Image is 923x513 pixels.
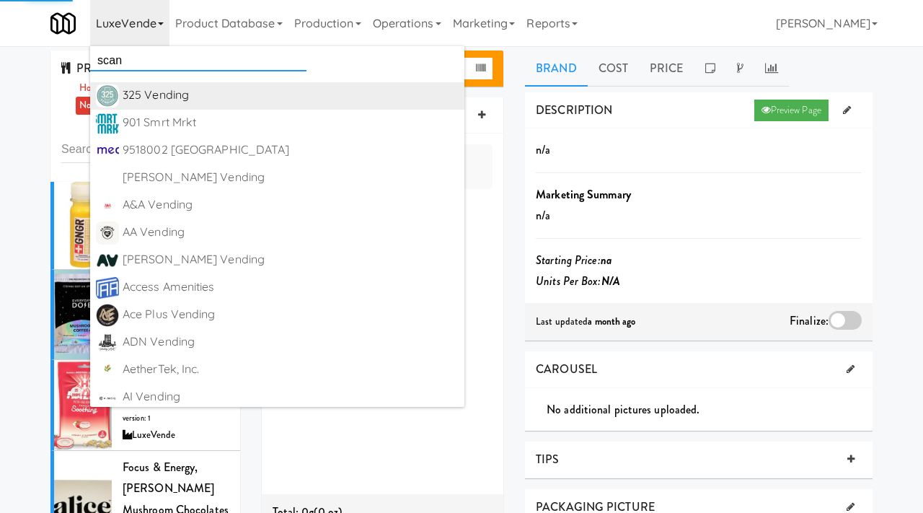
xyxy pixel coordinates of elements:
div: AI Vending [123,386,459,408]
a: Brand [525,51,588,87]
span: DESCRIPTION [536,102,612,118]
div: 9518002 [GEOGRAPHIC_DATA] [123,139,459,161]
img: ck9lluqwz49r4slbytpm.png [96,386,119,409]
b: na [601,252,612,268]
a: Cost [588,51,639,87]
img: pbzj0xqistzv78rw17gh.jpg [96,139,119,162]
input: Search operator [90,50,306,71]
div: No additional pictures uploaded. [547,399,873,421]
span: Finalize: [790,312,829,329]
img: ACwAAAAAAQABAAACADs= [96,167,119,190]
img: btfbkppilgpqn7n9svkz.png [96,331,119,354]
a: Price [639,51,694,87]
img: kbrytollda43ilh6wexs.png [96,84,119,108]
img: wikircranfrz09drhcio.png [96,359,119,382]
div: [PERSON_NAME] Vending [123,167,459,188]
span: PRODUCTS [61,60,139,76]
li: Mushroom Coffee, Everyday Doseversion: 1LuxeVende [50,270,240,360]
li: Ginger & Turmeric, +GNGRversion: 1LuxeVende [50,180,240,270]
img: kgvx9ubdnwdmesdqrgmd.png [96,276,119,299]
div: 325 Vending [123,84,459,106]
b: N/A [601,273,620,289]
div: Access Amenities [123,276,459,298]
a: Non-Food [76,97,123,115]
div: AetherTek, Inc. [123,359,459,380]
li: Creamy Strawberry Cough Drops, Hallsversion: 1LuxeVende [50,360,240,450]
img: fg1tdwzclvcgadomhdtp.png [96,304,119,327]
img: ucvciuztr6ofmmudrk1o.png [96,249,119,272]
a: Hot [76,79,98,97]
a: Preview Page [754,100,829,121]
input: Search dishes [61,136,229,163]
div: A&A Vending [123,194,459,216]
img: q2obotf9n3qqirn9vbvw.jpg [96,194,119,217]
div: 901 Smrt Mrkt [123,112,459,133]
i: Starting Price: [536,252,612,268]
p: n/a [536,139,862,161]
span: version: 1 [123,413,151,424]
div: ADN Vending [123,331,459,353]
div: Ace Plus Vending [123,304,459,325]
div: [PERSON_NAME] Vending [123,249,459,271]
b: a month ago [588,315,635,328]
p: n/a [536,205,862,227]
span: TIPS [536,451,559,468]
img: Micromart [50,11,76,36]
b: Marketing Summary [536,186,631,203]
i: Units Per Box: [536,273,620,289]
div: AA Vending [123,222,459,243]
span: Last updated [536,315,635,328]
img: ir0uzeqxfph1lfkm2qud.jpg [96,112,119,135]
img: dcdxvmg3yksh6usvjplj.png [96,222,119,245]
span: CAROUSEL [536,361,597,377]
div: LuxeVende [123,426,229,444]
